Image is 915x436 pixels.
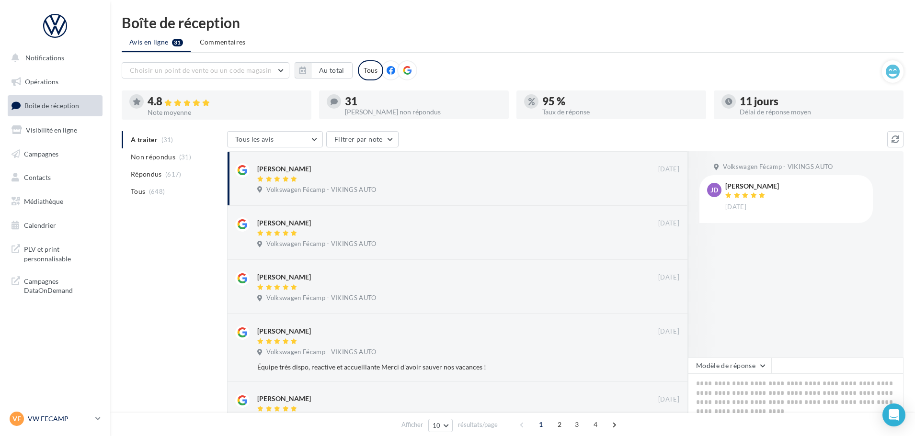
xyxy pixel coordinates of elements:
span: (617) [165,170,182,178]
span: Volkswagen Fécamp - VIKINGS AUTO [266,240,376,248]
span: 10 [433,422,441,429]
span: [DATE] [725,203,746,212]
span: Tous les avis [235,135,274,143]
span: Volkswagen Fécamp - VIKINGS AUTO [266,294,376,302]
button: Choisir un point de vente ou un code magasin [122,62,289,78]
span: 1 [533,417,549,432]
div: Tous [358,60,383,80]
div: [PERSON_NAME] [257,394,311,403]
a: VF VW FECAMP [8,410,103,428]
a: Boîte de réception [6,95,104,116]
a: Médiathèque [6,191,104,212]
div: 31 [345,96,501,107]
button: Notifications [6,48,101,68]
span: Volkswagen Fécamp - VIKINGS AUTO [266,348,376,357]
span: Opérations [25,78,58,86]
a: Visibilité en ligne [6,120,104,140]
div: [PERSON_NAME] non répondus [345,109,501,115]
span: Calendrier [24,221,56,229]
a: PLV et print personnalisable [6,239,104,267]
span: VF [12,414,21,424]
span: Notifications [25,54,64,62]
span: Volkswagen Fécamp - VIKINGS AUTO [723,163,833,171]
span: [DATE] [658,327,679,336]
a: Calendrier [6,215,104,235]
div: [PERSON_NAME] [257,164,311,174]
span: 2 [552,417,567,432]
div: Taux de réponse [542,109,698,115]
span: Afficher [401,420,423,429]
button: Filtrer par note [326,131,399,147]
span: Non répondus [131,152,175,162]
span: (31) [179,153,191,161]
span: Médiathèque [24,197,63,205]
span: Boîte de réception [24,101,79,110]
span: [DATE] [658,165,679,174]
span: [DATE] [658,395,679,404]
span: JD [710,185,718,195]
span: Répondus [131,169,162,179]
div: 11 jours [740,96,896,107]
div: 4.8 [148,96,304,107]
p: VW FECAMP [28,414,91,424]
span: Tous [131,187,145,196]
span: Commentaires [200,38,246,46]
button: Au total [311,62,353,78]
span: [DATE] [658,273,679,282]
button: Tous les avis [227,131,323,147]
span: résultats/page [458,420,498,429]
span: Volkswagen Fécamp - VIKINGS AUTO [266,186,376,194]
span: PLV et print personnalisable [24,243,99,263]
span: (648) [149,188,165,195]
div: Délai de réponse moyen [740,109,896,115]
span: 3 [569,417,584,432]
span: 4 [588,417,603,432]
button: Modèle de réponse [688,358,771,374]
div: Équipe très dispo, reactive et accueillante Merci d'avoir sauver nos vacances ! [257,362,617,372]
button: Au total [295,62,353,78]
button: 10 [428,419,453,432]
div: [PERSON_NAME] [257,218,311,228]
span: [DATE] [658,219,679,228]
div: Open Intercom Messenger [882,403,905,426]
a: Campagnes DataOnDemand [6,271,104,299]
div: 95 % [542,96,698,107]
span: Campagnes [24,149,58,157]
a: Opérations [6,72,104,92]
div: Boîte de réception [122,15,904,30]
div: [PERSON_NAME] [257,326,311,336]
div: Note moyenne [148,109,304,116]
span: Contacts [24,173,51,181]
a: Contacts [6,168,104,188]
span: Visibilité en ligne [26,126,77,134]
a: Campagnes [6,144,104,164]
div: [PERSON_NAME] [725,183,779,190]
span: Choisir un point de vente ou un code magasin [130,66,272,74]
div: [PERSON_NAME] [257,272,311,282]
span: Campagnes DataOnDemand [24,275,99,295]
